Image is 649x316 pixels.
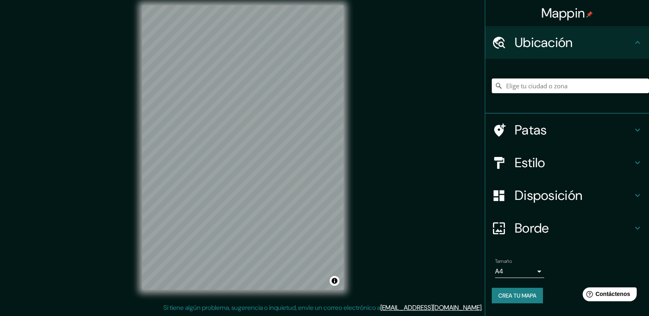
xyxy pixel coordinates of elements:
[330,276,339,286] button: Activar o desactivar atribución
[515,154,545,171] font: Estilo
[483,303,484,312] font: .
[163,303,380,312] font: Si tiene algún problema, sugerencia o inquietud, envíe un correo electrónico a
[495,258,512,264] font: Tamaño
[484,303,486,312] font: .
[495,267,503,276] font: A4
[541,4,585,22] font: Mappin
[485,146,649,179] div: Estilo
[495,265,544,278] div: A4
[380,303,482,312] a: [EMAIL_ADDRESS][DOMAIN_NAME]
[515,121,547,139] font: Patas
[485,26,649,59] div: Ubicación
[142,5,344,290] canvas: Mapa
[485,114,649,146] div: Patas
[492,78,649,93] input: Elige tu ciudad o zona
[515,220,549,237] font: Borde
[515,187,582,204] font: Disposición
[485,212,649,244] div: Borde
[492,288,543,303] button: Crea tu mapa
[485,179,649,212] div: Disposición
[498,292,536,299] font: Crea tu mapa
[482,303,483,312] font: .
[586,11,593,18] img: pin-icon.png
[515,34,573,51] font: Ubicación
[576,284,640,307] iframe: Lanzador de widgets de ayuda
